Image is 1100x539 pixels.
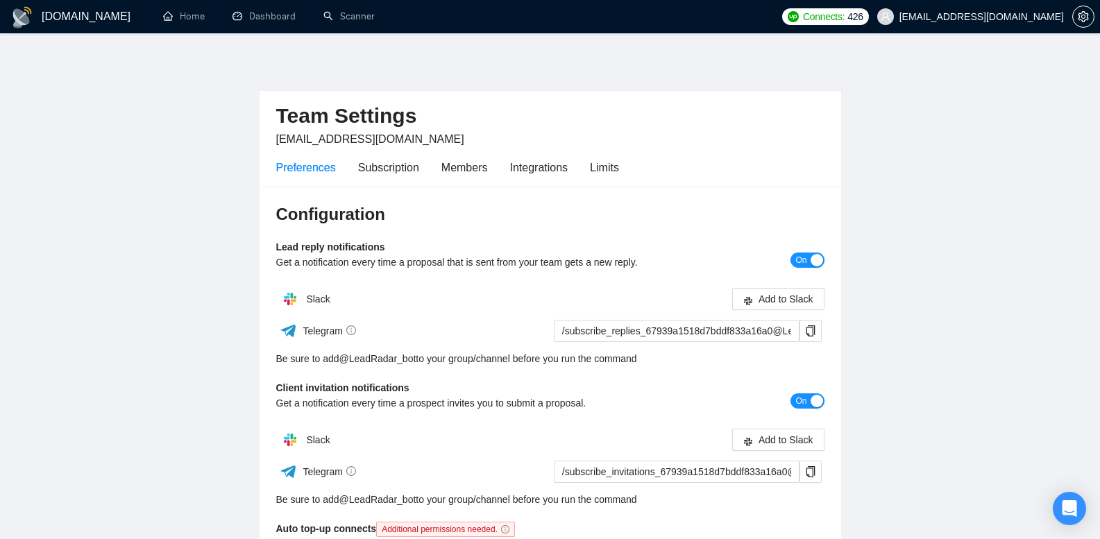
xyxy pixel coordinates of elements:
button: copy [799,320,822,342]
div: Members [441,159,488,176]
div: Subscription [358,159,419,176]
span: Connects: [803,9,845,24]
span: Telegram [303,325,356,336]
button: slackAdd to Slack [732,429,824,451]
b: Lead reply notifications [276,241,385,253]
span: Additional permissions needed. [376,522,515,537]
span: info-circle [501,525,509,533]
span: slack [743,296,753,306]
button: slackAdd to Slack [732,288,824,310]
b: Auto top-up connects [276,523,521,534]
a: dashboardDashboard [232,10,296,22]
div: Preferences [276,159,336,176]
div: Be sure to add to your group/channel before you run the command [276,492,824,507]
img: hpQkSZIkSZIkSZIkSZIkSZIkSZIkSZIkSZIkSZIkSZIkSZIkSZIkSZIkSZIkSZIkSZIkSZIkSZIkSZIkSZIkSZIkSZIkSZIkS... [276,426,304,454]
a: searchScanner [323,10,375,22]
button: copy [799,461,822,483]
span: Add to Slack [759,291,813,307]
a: homeHome [163,10,205,22]
div: Limits [590,159,619,176]
div: Integrations [510,159,568,176]
div: Open Intercom Messenger [1053,492,1086,525]
span: copy [800,466,821,477]
a: @LeadRadar_bot [339,351,416,366]
img: ww3wtPAAAAAElFTkSuQmCC [280,463,297,480]
span: Add to Slack [759,432,813,447]
img: upwork-logo.png [788,11,799,22]
span: On [795,253,806,268]
span: Slack [306,293,330,305]
a: setting [1072,11,1094,22]
a: @LeadRadar_bot [339,492,416,507]
span: info-circle [346,325,356,335]
div: Get a notification every time a prospect invites you to submit a proposal. [276,395,688,411]
img: ww3wtPAAAAAElFTkSuQmCC [280,322,297,339]
img: logo [11,6,33,28]
span: On [795,393,806,409]
span: copy [800,325,821,336]
b: Client invitation notifications [276,382,409,393]
div: Get a notification every time a proposal that is sent from your team gets a new reply. [276,255,688,270]
h2: Team Settings [276,102,824,130]
h3: Configuration [276,203,824,225]
img: hpQkSZIkSZIkSZIkSZIkSZIkSZIkSZIkSZIkSZIkSZIkSZIkSZIkSZIkSZIkSZIkSZIkSZIkSZIkSZIkSZIkSZIkSZIkSZIkS... [276,285,304,313]
button: setting [1072,6,1094,28]
span: Telegram [303,466,356,477]
span: setting [1073,11,1094,22]
span: slack [743,436,753,447]
span: [EMAIL_ADDRESS][DOMAIN_NAME] [276,133,464,145]
span: user [881,12,890,22]
span: 426 [847,9,863,24]
div: Be sure to add to your group/channel before you run the command [276,351,824,366]
span: Slack [306,434,330,445]
span: info-circle [346,466,356,476]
